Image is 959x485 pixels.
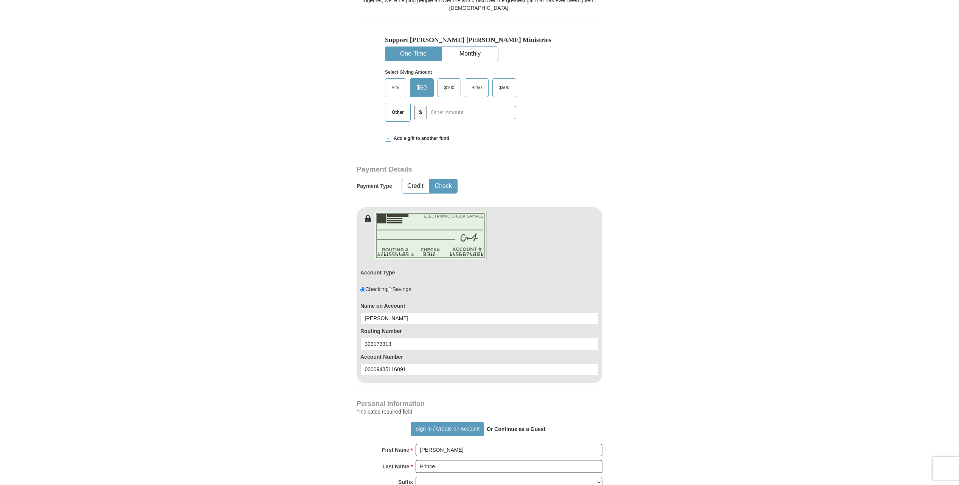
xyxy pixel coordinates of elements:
span: Add a gift to another fund [391,135,449,142]
strong: First Name [382,445,409,455]
span: $ [414,106,427,119]
label: Account Type [360,269,395,276]
span: $25 [388,82,403,93]
strong: Or Continue as a Guest [487,426,546,432]
button: Check [430,179,457,193]
span: Other [388,107,408,118]
button: One-Time [385,47,441,61]
button: Credit [402,179,429,193]
input: Other Amount [427,106,516,119]
div: Indicates required field [357,407,602,416]
span: $250 [468,82,486,93]
h4: Personal Information [357,401,602,407]
span: $100 [441,82,458,93]
img: check-en.png [374,211,487,260]
strong: Last Name [383,461,410,472]
label: Routing Number [360,327,599,335]
strong: Select Giving Amount [385,70,432,75]
button: Sign In / Create an Account [411,422,484,436]
button: Monthly [442,47,498,61]
h5: Support [PERSON_NAME] [PERSON_NAME] Ministries [385,36,574,44]
div: Checking Savings [360,285,411,293]
span: $500 [495,82,513,93]
label: Account Number [360,353,599,361]
span: $50 [413,82,431,93]
label: Name on Account [360,302,599,310]
h3: Payment Details [357,165,549,174]
h5: Payment Type [357,183,392,189]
